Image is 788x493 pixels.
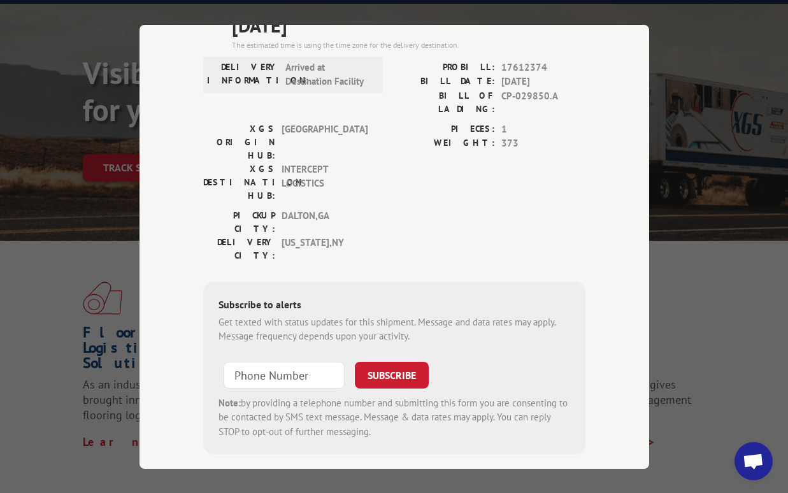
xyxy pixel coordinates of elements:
[355,361,429,388] button: SUBSCRIBE
[203,122,275,162] label: XGS ORIGIN HUB:
[394,136,495,151] label: WEIGHT:
[203,162,275,202] label: XGS DESTINATION HUB:
[501,122,585,136] span: 1
[734,442,773,480] div: Open chat
[394,75,495,89] label: BILL DATE:
[285,60,371,89] span: Arrived at Destination Facility
[501,60,585,75] span: 17612374
[394,60,495,75] label: PROBILL:
[232,10,585,39] span: [DATE]
[501,89,585,115] span: CP-029850.A
[394,122,495,136] label: PIECES:
[232,39,585,50] div: The estimated time is using the time zone for the delivery destination.
[218,396,241,408] strong: Note:
[207,60,279,89] label: DELIVERY INFORMATION:
[282,208,368,235] span: DALTON , GA
[224,361,345,388] input: Phone Number
[282,122,368,162] span: [GEOGRAPHIC_DATA]
[218,396,570,439] div: by providing a telephone number and submitting this form you are consenting to be contacted by SM...
[203,208,275,235] label: PICKUP CITY:
[282,235,368,262] span: [US_STATE] , NY
[218,296,570,315] div: Subscribe to alerts
[218,315,570,343] div: Get texted with status updates for this shipment. Message and data rates may apply. Message frequ...
[203,235,275,262] label: DELIVERY CITY:
[501,136,585,151] span: 373
[394,89,495,115] label: BILL OF LADING:
[282,162,368,202] span: INTERCEPT LOGISTICS
[501,75,585,89] span: [DATE]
